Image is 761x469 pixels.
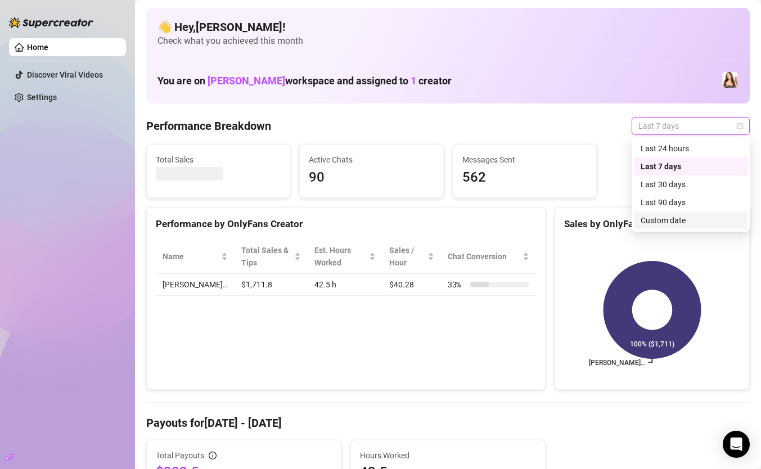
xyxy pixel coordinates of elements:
[564,217,740,232] div: Sales by OnlyFans Creator
[235,274,308,296] td: $1,711.8
[641,214,741,227] div: Custom date
[382,240,441,274] th: Sales / Hour
[209,452,217,459] span: info-circle
[27,93,57,102] a: Settings
[9,17,93,28] img: logo-BBDzfeDw.svg
[462,154,587,166] span: Messages Sent
[156,240,235,274] th: Name
[156,154,281,166] span: Total Sales
[634,175,748,193] div: Last 30 days
[157,75,452,87] h1: You are on workspace and assigned to creator
[360,449,536,462] span: Hours Worked
[641,142,741,155] div: Last 24 hours
[382,274,441,296] td: $40.28
[448,278,466,291] span: 33 %
[308,274,382,296] td: 42.5 h
[146,415,750,431] h4: Payouts for [DATE] - [DATE]
[641,178,741,191] div: Last 30 days
[441,240,536,274] th: Chat Conversion
[723,431,750,458] div: Open Intercom Messenger
[27,43,48,52] a: Home
[157,35,739,47] span: Check what you achieved this month
[641,196,741,209] div: Last 90 days
[27,70,103,79] a: Discover Viral Videos
[634,157,748,175] div: Last 7 days
[634,193,748,211] div: Last 90 days
[156,449,204,462] span: Total Payouts
[208,75,285,87] span: [PERSON_NAME]
[146,118,271,134] h4: Performance Breakdown
[314,244,367,269] div: Est. Hours Worked
[634,211,748,229] div: Custom date
[634,139,748,157] div: Last 24 hours
[156,274,235,296] td: [PERSON_NAME]…
[157,19,739,35] h4: 👋 Hey, [PERSON_NAME] !
[737,123,744,129] span: calendar
[641,160,741,173] div: Last 7 days
[156,217,536,232] div: Performance by OnlyFans Creator
[235,240,308,274] th: Total Sales & Tips
[411,75,416,87] span: 1
[462,167,587,188] span: 562
[722,72,738,88] img: Lydia
[6,453,13,461] span: build
[309,167,434,188] span: 90
[309,154,434,166] span: Active Chats
[241,244,292,269] span: Total Sales & Tips
[163,250,219,263] span: Name
[589,359,645,367] text: [PERSON_NAME]…
[389,244,425,269] span: Sales / Hour
[638,118,743,134] span: Last 7 days
[448,250,520,263] span: Chat Conversion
